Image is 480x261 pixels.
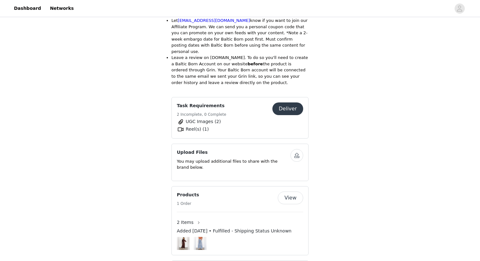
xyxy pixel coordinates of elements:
[278,192,303,204] button: View
[178,18,250,23] a: [EMAIL_ADDRESS][DOMAIN_NAME]
[177,158,290,171] p: You may upload additional files to share with the brand below.
[171,186,309,255] div: Products
[248,62,263,66] strong: before
[46,1,77,16] a: Networks
[196,237,204,250] img: Emmi Mid Rise Wide Leg Jeans | Medium Wash
[457,3,463,14] div: avatar
[10,1,45,16] a: Dashboard
[177,228,291,234] span: Added [DATE] • Fulfilled - Shipping Status Unknown
[177,219,194,226] span: 2 Items
[186,126,209,133] span: Reel(s) (1)
[177,192,199,198] h4: Products
[177,201,199,206] h5: 1 Order
[171,55,309,86] li: Leave a review on [DOMAIN_NAME]. To do so you'll need to create a Baltic Born Account on our webs...
[177,112,226,117] h5: 2 Incomplete, 0 Complete
[186,118,221,125] span: UGC Images (2)
[194,235,207,251] img: Image Background Blur
[171,97,309,139] div: Task Requirements
[272,102,303,115] button: Deliver
[177,149,290,156] h4: Upload Files
[179,237,188,250] img: Jamelia Pleated Sweater Dress | Brown + Gold
[177,235,190,251] img: Image Background Blur
[171,17,309,55] li: Let know if you want to join our Affiliate Program. We can send you a personal coupon code that y...
[177,102,226,109] h4: Task Requirements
